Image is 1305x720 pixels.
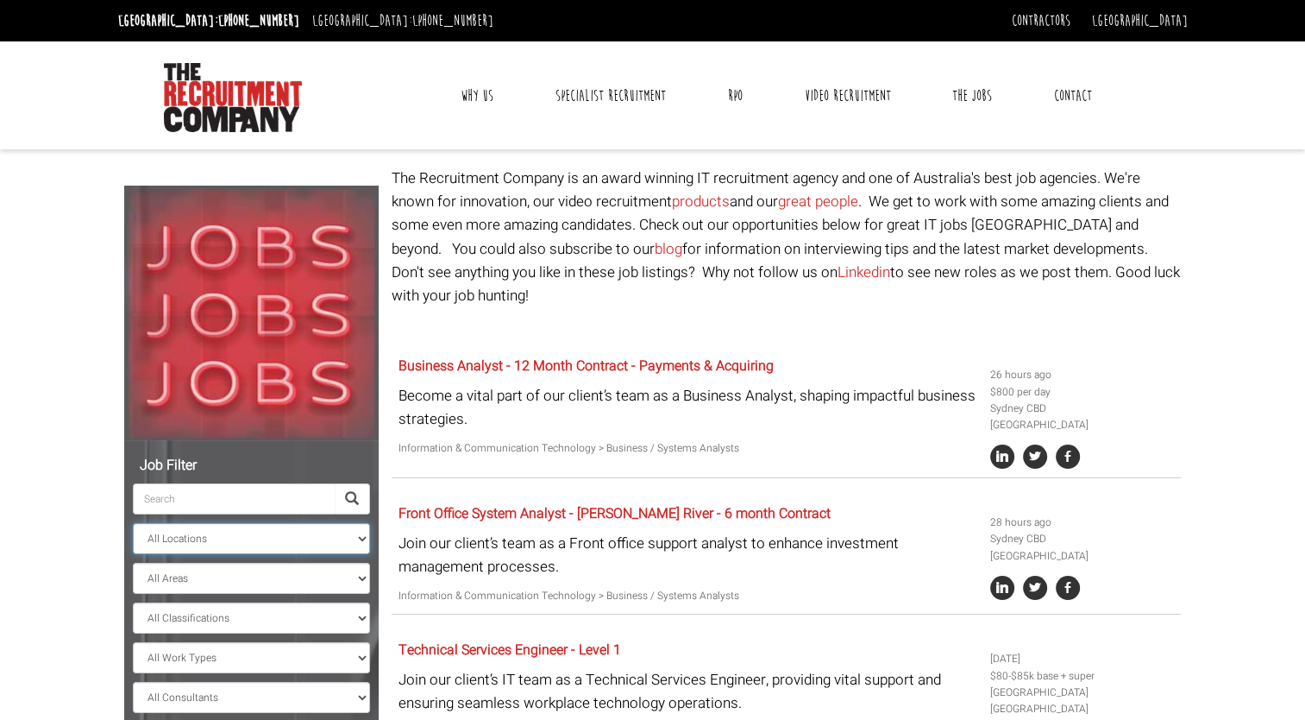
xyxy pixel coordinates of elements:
[218,11,299,30] a: [PHONE_NUMBER]
[543,74,679,117] a: Specialist Recruitment
[990,401,1175,433] li: Sydney CBD [GEOGRAPHIC_DATA]
[990,367,1175,383] li: 26 hours ago
[412,11,493,30] a: [PHONE_NUMBER]
[398,532,977,578] p: Join our client’s team as a Front office support analyst to enhance investment management processes.
[715,74,756,117] a: RPO
[308,7,498,35] li: [GEOGRAPHIC_DATA]:
[164,63,302,132] img: The Recruitment Company
[990,531,1175,564] li: Sydney CBD [GEOGRAPHIC_DATA]
[990,384,1175,401] li: $800 per day
[655,238,682,260] a: blog
[398,503,831,524] a: Front Office System Analyst - [PERSON_NAME] River - 6 month Contract
[990,668,1175,685] li: $80-$85k base + super
[1041,74,1105,117] a: Contact
[398,640,621,660] a: Technical Services Engineer - Level 1
[133,458,370,474] h5: Job Filter
[990,651,1175,667] li: [DATE]
[778,191,858,212] a: great people
[398,588,977,604] p: Information & Communication Technology > Business / Systems Analysts
[1012,11,1070,30] a: Contractors
[939,74,1005,117] a: The Jobs
[1092,11,1188,30] a: [GEOGRAPHIC_DATA]
[990,685,1175,717] li: [GEOGRAPHIC_DATA] [GEOGRAPHIC_DATA]
[672,191,730,212] a: products
[398,440,977,457] p: Information & Communication Technology > Business / Systems Analysts
[133,483,335,515] input: Search
[838,262,890,283] a: Linkedin
[792,74,904,117] a: Video Recruitment
[990,515,1175,531] li: 28 hours ago
[114,7,304,35] li: [GEOGRAPHIC_DATA]:
[398,384,977,431] p: Become a vital part of our client’s team as a Business Analyst, shaping impactful business strate...
[448,74,506,117] a: Why Us
[398,668,977,715] p: Join our client’s IT team as a Technical Services Engineer, providing vital support and ensuring ...
[392,167,1181,307] p: The Recruitment Company is an award winning IT recruitment agency and one of Australia's best job...
[398,356,774,376] a: Business Analyst - 12 Month Contract - Payments & Acquiring
[124,186,379,440] img: Jobs, Jobs, Jobs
